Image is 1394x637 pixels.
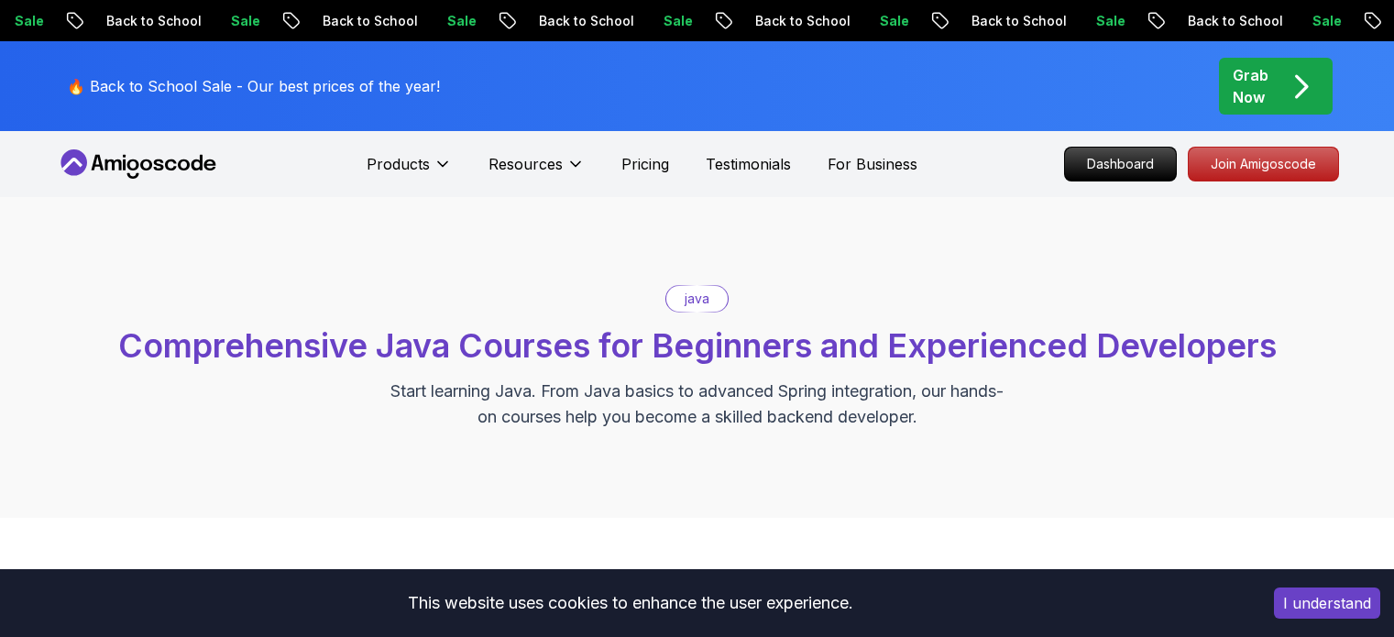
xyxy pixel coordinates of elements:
[1298,12,1356,30] p: Sale
[706,153,791,175] a: Testimonials
[1189,148,1338,181] p: Join Amigoscode
[67,75,440,97] p: 🔥 Back to School Sale - Our best prices of the year!
[741,12,865,30] p: Back to School
[367,153,452,190] button: Products
[488,153,563,175] p: Resources
[308,12,433,30] p: Back to School
[433,12,491,30] p: Sale
[1081,12,1140,30] p: Sale
[1173,12,1298,30] p: Back to School
[1065,148,1176,181] p: Dashboard
[828,153,917,175] a: For Business
[621,153,669,175] a: Pricing
[390,379,1005,430] p: Start learning Java. From Java basics to advanced Spring integration, our hands-on courses help y...
[488,153,585,190] button: Resources
[1064,147,1177,181] a: Dashboard
[1188,147,1339,181] a: Join Amigoscode
[1274,588,1380,619] button: Accept cookies
[14,583,1246,623] div: This website uses cookies to enhance the user experience.
[216,12,275,30] p: Sale
[865,12,924,30] p: Sale
[685,290,709,308] p: java
[118,325,1277,366] span: Comprehensive Java Courses for Beginners and Experienced Developers
[524,12,649,30] p: Back to School
[92,12,216,30] p: Back to School
[367,153,430,175] p: Products
[957,12,1081,30] p: Back to School
[1233,64,1268,108] p: Grab Now
[649,12,708,30] p: Sale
